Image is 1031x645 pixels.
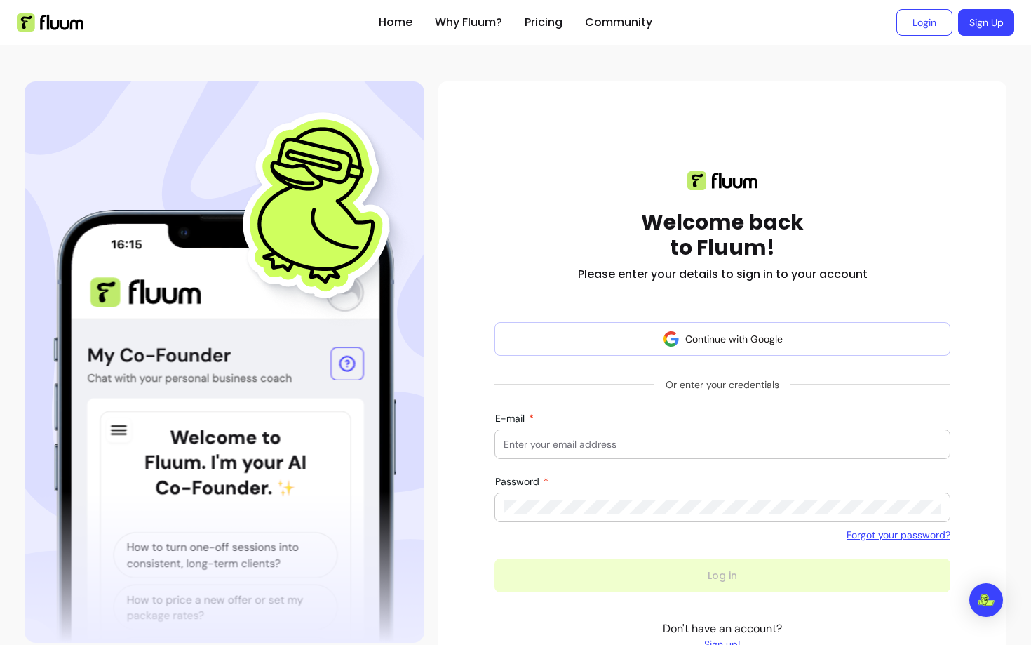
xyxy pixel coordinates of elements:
[525,14,562,31] a: Pricing
[494,322,950,356] button: Continue with Google
[495,475,542,488] span: Password
[687,171,757,190] img: Fluum logo
[969,583,1003,617] div: Open Intercom Messenger
[435,14,502,31] a: Why Fluum?
[379,14,412,31] a: Home
[585,14,652,31] a: Community
[663,331,680,347] img: avatar
[578,266,868,283] h2: Please enter your details to sign in to your account
[641,210,804,260] h1: Welcome back to Fluum!
[847,528,950,542] a: Forgot your password?
[504,500,941,514] input: Password
[17,13,83,32] img: Fluum Logo
[504,437,941,451] input: E-mail
[654,372,790,397] span: Or enter your credentials
[958,9,1014,36] a: Sign Up
[495,412,527,425] span: E-mail
[896,9,952,36] a: Login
